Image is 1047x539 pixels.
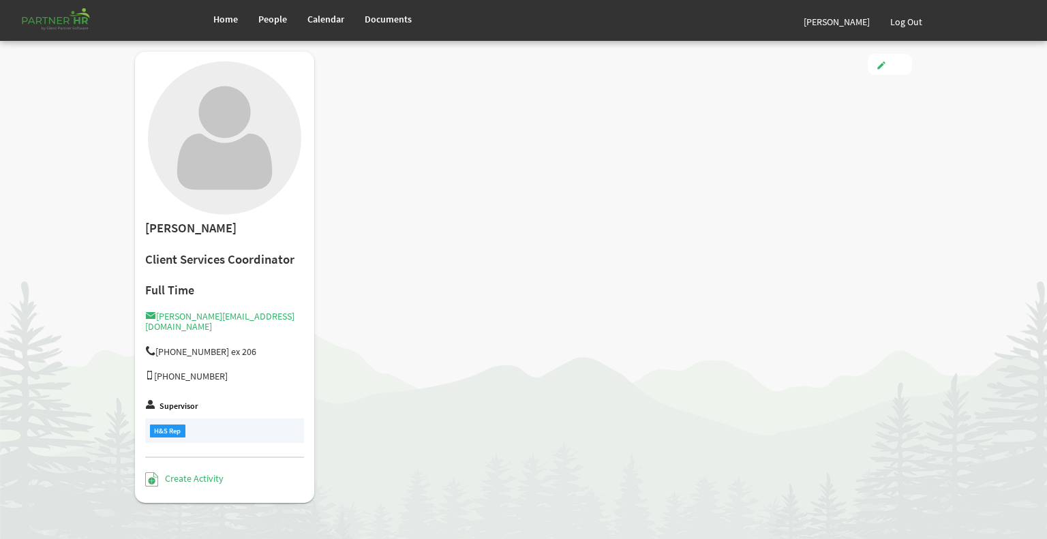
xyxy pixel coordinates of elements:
a: Create Activity [145,472,224,484]
span: People [258,13,287,25]
h5: [PHONE_NUMBER] ex 206 [145,346,304,357]
div: H&S Rep [150,425,185,437]
h5: [PHONE_NUMBER] [145,371,304,382]
a: Log Out [880,3,932,41]
h4: Full Time [145,283,304,297]
img: Create Activity [145,472,158,487]
span: Home [213,13,238,25]
h2: [PERSON_NAME] [145,221,304,236]
label: Supervisor [160,402,198,411]
a: [PERSON_NAME][EMAIL_ADDRESS][DOMAIN_NAME] [145,310,294,333]
span: Documents [365,13,412,25]
span: Calendar [307,13,344,25]
a: [PERSON_NAME] [793,3,880,41]
img: User with no profile picture [148,61,301,215]
h2: Client Services Coordinator [145,253,304,267]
